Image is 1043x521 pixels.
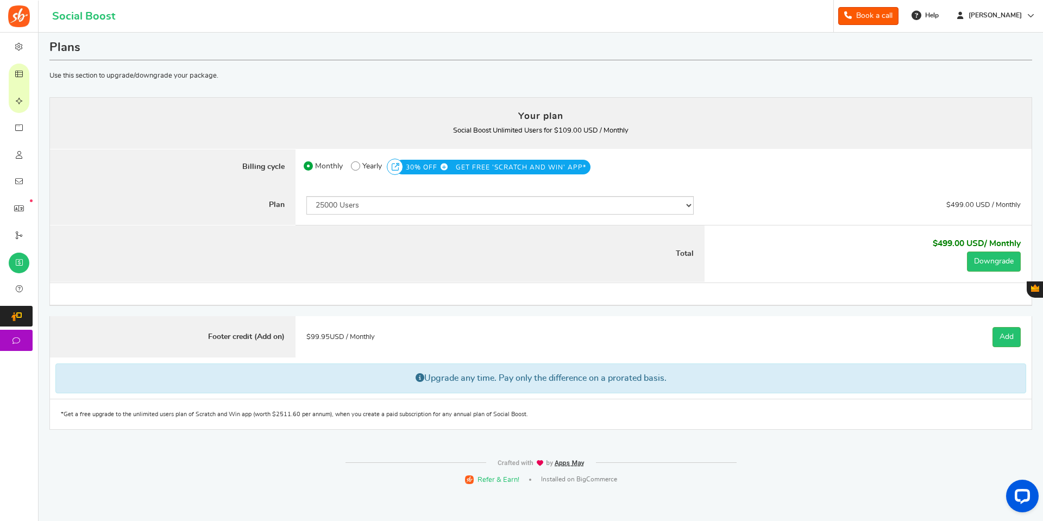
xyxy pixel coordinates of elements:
a: Help [907,7,944,24]
button: Gratisfaction [1027,281,1043,298]
span: Yearly [362,159,382,174]
a: Add [992,327,1021,347]
span: GET FREE 'SCRATCH AND WIN' APP* [456,160,586,175]
div: *Get a free upgrade to the unlimited users plan of Scratch and Win app (worth $2511.60 per annum)... [49,399,1032,430]
label: Footer credit (Add on) [50,316,296,358]
span: Help [922,11,939,20]
span: | [529,479,531,481]
em: New [30,199,33,202]
b: $499.00 USD [933,240,1021,248]
span: / Monthly [984,240,1021,248]
p: Upgrade any time. Pay only the difference on a prorated basis. [55,363,1026,393]
span: 99.95 [311,334,330,341]
iframe: LiveChat chat widget [997,475,1043,521]
button: Downgrade [967,252,1021,272]
span: Installed on BigCommerce [541,475,617,484]
span: $ USD / Monthly [306,334,375,341]
span: [PERSON_NAME] [964,11,1026,20]
a: 30% OFF GET FREE 'SCRATCH AND WIN' APP* [406,162,586,168]
label: Total [50,225,705,283]
a: Book a call [838,7,899,25]
b: Social Boost Unlimited Users for $109.00 USD / Monthly [453,127,629,134]
img: Social Boost [8,5,30,27]
span: $499.00 USD / Monthly [946,202,1021,209]
a: Refer & Earn! [465,474,519,485]
span: Use this section to upgrade/downgrade your package. [49,72,218,79]
label: Billing cycle [50,149,296,186]
h4: Your plan [61,109,1021,123]
span: Monthly [315,159,343,174]
span: Gratisfaction [1031,284,1039,292]
img: img-footer.webp [497,460,585,467]
label: Plan [50,185,296,225]
h1: Social Boost [52,10,115,22]
h1: Plans [49,35,1032,60]
span: 30% OFF [406,160,454,175]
